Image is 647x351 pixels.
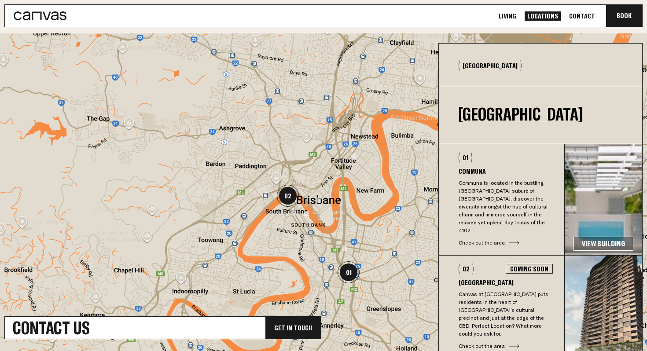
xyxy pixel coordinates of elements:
[4,316,321,339] a: Contact UsGet In Touch
[277,185,299,207] div: 02
[606,5,642,27] button: Book
[459,168,553,175] h3: Communa
[496,11,519,21] a: Living
[459,60,522,71] button: [GEOGRAPHIC_DATA]
[459,152,472,163] div: 01
[459,342,553,350] div: Check out the area
[566,11,598,21] a: Contact
[525,11,561,21] a: Locations
[459,263,474,274] div: 02
[338,261,360,283] div: 01
[265,317,321,339] div: Get In Touch
[573,237,633,251] a: View Building
[459,290,553,338] p: Canvas at [GEOGRAPHIC_DATA] puts residents in the heart of [GEOGRAPHIC_DATA]’s cultural precinct ...
[565,144,642,255] img: 67b7cc4d9422ff3188516097c9650704bc7da4d7-3375x1780.jpg
[459,239,553,247] div: Check out the area
[459,179,553,234] p: Communa is located in the bustling [GEOGRAPHIC_DATA] suburb of [GEOGRAPHIC_DATA], discover the di...
[459,279,553,286] h3: [GEOGRAPHIC_DATA]
[439,144,564,255] button: 01CommunaCommuna is located in the bustling [GEOGRAPHIC_DATA] suburb of [GEOGRAPHIC_DATA], discov...
[506,264,553,274] div: Coming Soon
